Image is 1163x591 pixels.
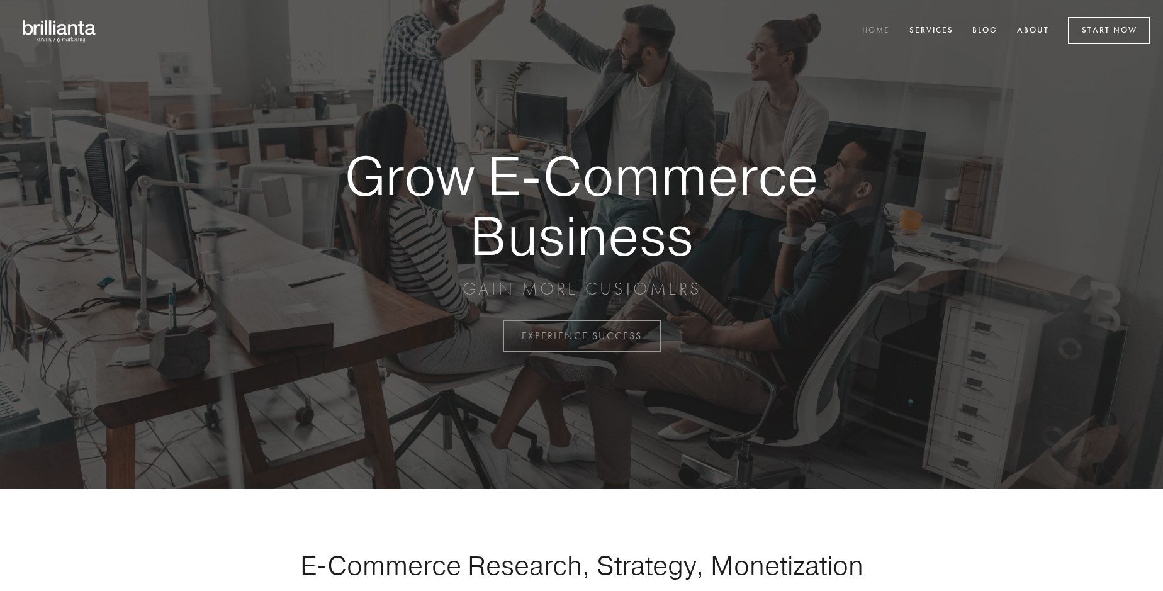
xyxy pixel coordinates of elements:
h1: E-Commerce Research, Strategy, Monetization [261,549,902,581]
a: EXPERIENCE SUCCESS [503,320,661,352]
img: brillianta - research, strategy, marketing [13,13,107,49]
a: Start Now [1068,17,1150,44]
a: About [1009,21,1057,42]
a: Blog [964,21,1006,42]
a: Services [901,21,962,42]
strong: Grow E-Commerce Business [301,146,862,265]
a: Home [854,21,898,42]
p: GAIN MORE CUSTOMERS [301,278,862,300]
